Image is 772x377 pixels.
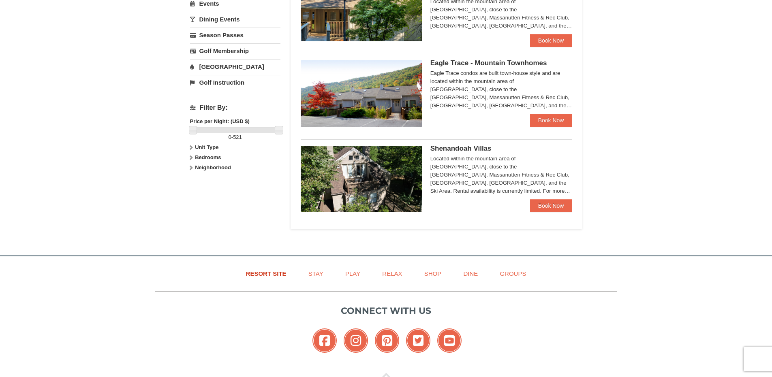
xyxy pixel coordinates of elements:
[335,264,370,283] a: Play
[190,104,280,111] h4: Filter By:
[430,145,492,152] span: Shenandoah Villas
[372,264,412,283] a: Relax
[155,304,617,317] p: Connect with us
[530,114,572,127] a: Book Now
[430,69,572,110] div: Eagle Trace condos are built town-house style and are located within the mountain area of [GEOGRA...
[190,118,250,124] strong: Price per Night: (USD $)
[190,133,280,141] label: -
[430,155,572,195] div: Located within the mountain area of [GEOGRAPHIC_DATA], close to the [GEOGRAPHIC_DATA], Massanutte...
[195,154,221,160] strong: Bedrooms
[190,28,280,43] a: Season Passes
[530,34,572,47] a: Book Now
[229,134,231,140] span: 0
[430,59,547,67] span: Eagle Trace - Mountain Townhomes
[195,164,231,170] strong: Neighborhood
[236,264,297,283] a: Resort Site
[490,264,536,283] a: Groups
[298,264,334,283] a: Stay
[414,264,452,283] a: Shop
[301,146,422,212] img: 19219019-2-e70bf45f.jpg
[190,43,280,58] a: Golf Membership
[301,60,422,127] img: 19218983-1-9b289e55.jpg
[190,75,280,90] a: Golf Instruction
[195,144,218,150] strong: Unit Type
[530,199,572,212] a: Book Now
[233,134,242,140] span: 521
[453,264,488,283] a: Dine
[190,59,280,74] a: [GEOGRAPHIC_DATA]
[190,12,280,27] a: Dining Events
